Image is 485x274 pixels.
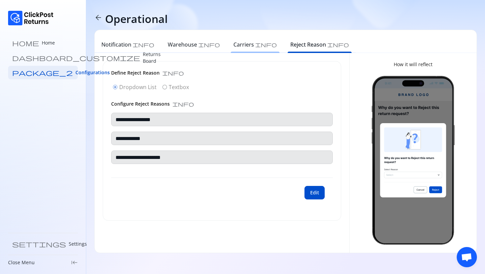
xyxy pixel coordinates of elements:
h6: Reject Reason [290,40,326,49]
p: Close Menu [8,259,35,266]
h6: Carriers [233,40,254,49]
span: home [12,39,39,46]
span: Define Reject Reason [111,70,160,76]
img: Logo [8,11,54,25]
h6: Warehouse [168,40,197,49]
span: keyboard_tab_rtl [71,259,78,266]
span: info [133,42,154,47]
span: Configurations [75,69,110,76]
div: Close Menukeyboard_tab_rtl [8,259,78,266]
span: arrow_back [94,13,102,22]
p: Returns Board [143,51,161,64]
div: Open chat [457,247,477,267]
span: info [198,42,220,47]
span: info [327,42,349,47]
a: dashboard_customize Returns Board [8,51,78,64]
p: Home [42,39,55,46]
span: Configure Reject Reasons [111,101,170,107]
span: dashboard_customize [12,54,140,61]
span: Edit [310,189,319,196]
p: Settings [69,241,87,247]
span: package_2 [12,69,73,76]
button: Edit [304,186,325,199]
h4: Operational [105,12,168,26]
h6: Notification [101,40,131,49]
a: home Home [8,36,78,50]
p: How it will reflect [394,61,432,68]
span: info [172,101,194,107]
span: settings [12,241,66,247]
img: return-image [358,76,468,245]
a: settings Settings [8,237,78,251]
span: info [162,70,184,76]
a: package_2 Configurations [8,66,78,79]
span: info [255,42,277,47]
